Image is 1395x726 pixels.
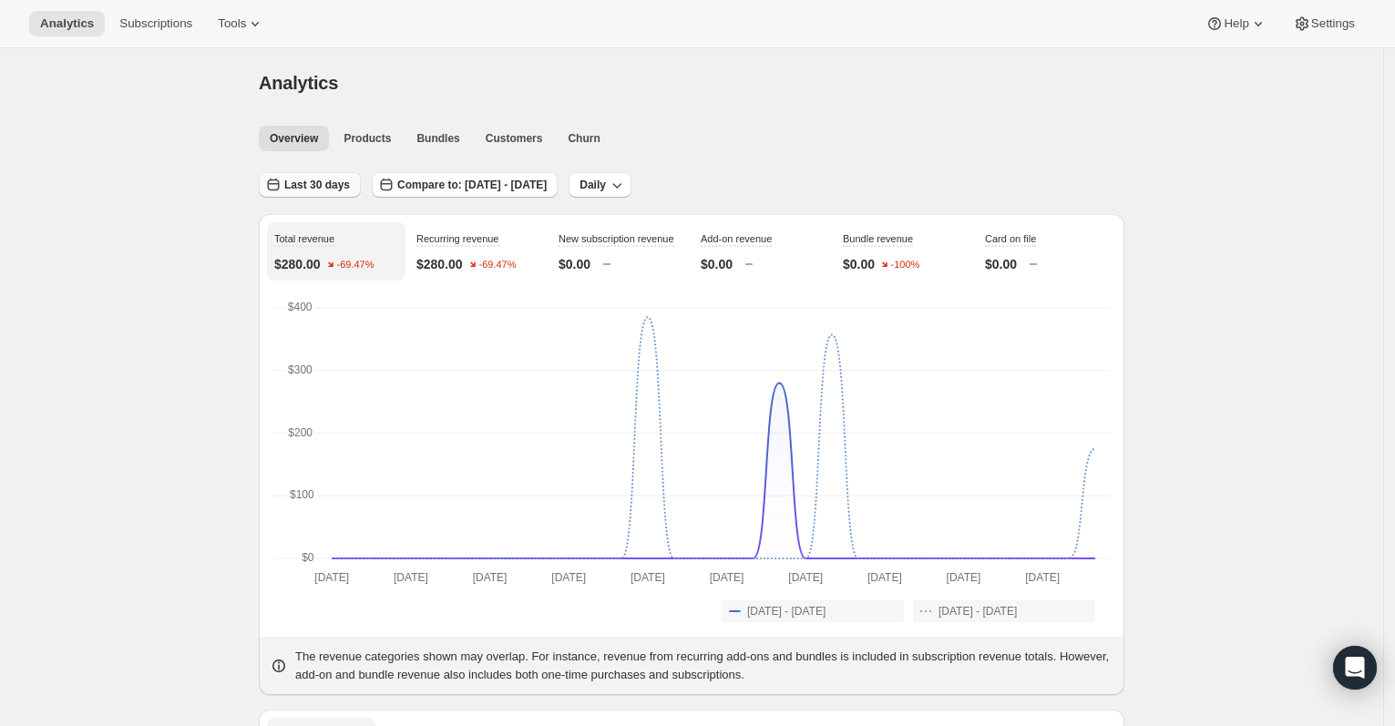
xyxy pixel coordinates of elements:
[1195,11,1277,36] button: Help
[274,255,321,273] p: $280.00
[1025,571,1060,584] text: [DATE]
[985,255,1017,273] p: $0.00
[397,178,547,192] span: Compare to: [DATE] - [DATE]
[569,172,631,198] button: Daily
[314,571,349,584] text: [DATE]
[274,233,334,244] span: Total revenue
[473,571,508,584] text: [DATE]
[867,571,902,584] text: [DATE]
[394,571,428,584] text: [DATE]
[939,604,1017,619] span: [DATE] - [DATE]
[701,255,733,273] p: $0.00
[207,11,275,36] button: Tools
[551,571,586,584] text: [DATE]
[747,604,826,619] span: [DATE] - [DATE]
[486,131,543,146] span: Customers
[843,255,875,273] p: $0.00
[259,172,361,198] button: Last 30 days
[270,131,318,146] span: Overview
[284,178,350,192] span: Last 30 days
[295,648,1113,684] p: The revenue categories shown may overlap. For instance, revenue from recurring add-ons and bundle...
[108,11,203,36] button: Subscriptions
[40,16,94,31] span: Analytics
[372,172,558,198] button: Compare to: [DATE] - [DATE]
[288,363,313,376] text: $300
[416,131,459,146] span: Bundles
[302,551,314,564] text: $0
[336,260,374,271] text: -69.47%
[568,131,600,146] span: Churn
[218,16,246,31] span: Tools
[259,73,338,93] span: Analytics
[416,233,499,244] span: Recurring revenue
[843,233,913,244] span: Bundle revenue
[288,426,313,439] text: $200
[1311,16,1355,31] span: Settings
[631,571,665,584] text: [DATE]
[580,178,606,192] span: Daily
[29,11,105,36] button: Analytics
[1282,11,1366,36] button: Settings
[701,233,772,244] span: Add-on revenue
[290,488,314,501] text: $100
[710,571,744,584] text: [DATE]
[559,233,674,244] span: New subscription revenue
[416,255,463,273] p: $280.00
[891,260,920,271] text: -100%
[985,233,1036,244] span: Card on file
[1333,646,1377,690] div: Open Intercom Messenger
[1224,16,1248,31] span: Help
[478,260,516,271] text: -69.47%
[947,571,981,584] text: [DATE]
[119,16,192,31] span: Subscriptions
[288,301,313,313] text: $400
[788,571,823,584] text: [DATE]
[344,131,391,146] span: Products
[913,600,1095,622] button: [DATE] - [DATE]
[559,255,590,273] p: $0.00
[722,600,904,622] button: [DATE] - [DATE]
